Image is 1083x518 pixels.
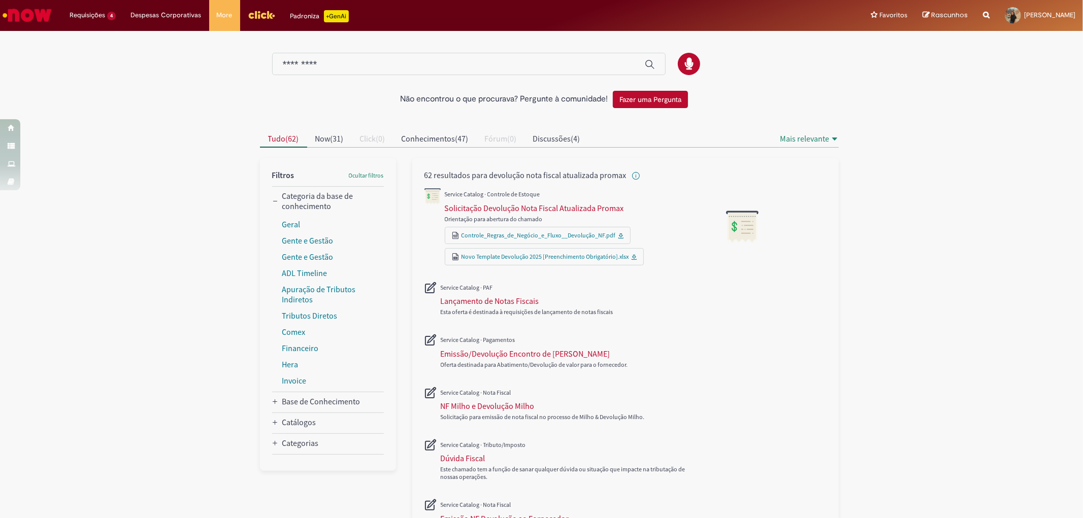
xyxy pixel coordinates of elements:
span: Favoritos [879,10,907,20]
span: More [217,10,233,20]
span: Requisições [70,10,105,20]
a: Rascunhos [923,11,968,20]
span: Rascunhos [931,10,968,20]
img: ServiceNow [1,5,53,25]
p: +GenAi [324,10,349,22]
span: Despesas Corporativas [131,10,202,20]
span: [PERSON_NAME] [1024,11,1075,19]
button: Fazer uma Pergunta [613,91,688,108]
span: 4 [107,12,116,20]
h2: Não encontrou o que procurava? Pergunte à comunidade! [400,95,608,104]
div: Padroniza [290,10,349,22]
img: click_logo_yellow_360x200.png [248,7,275,22]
